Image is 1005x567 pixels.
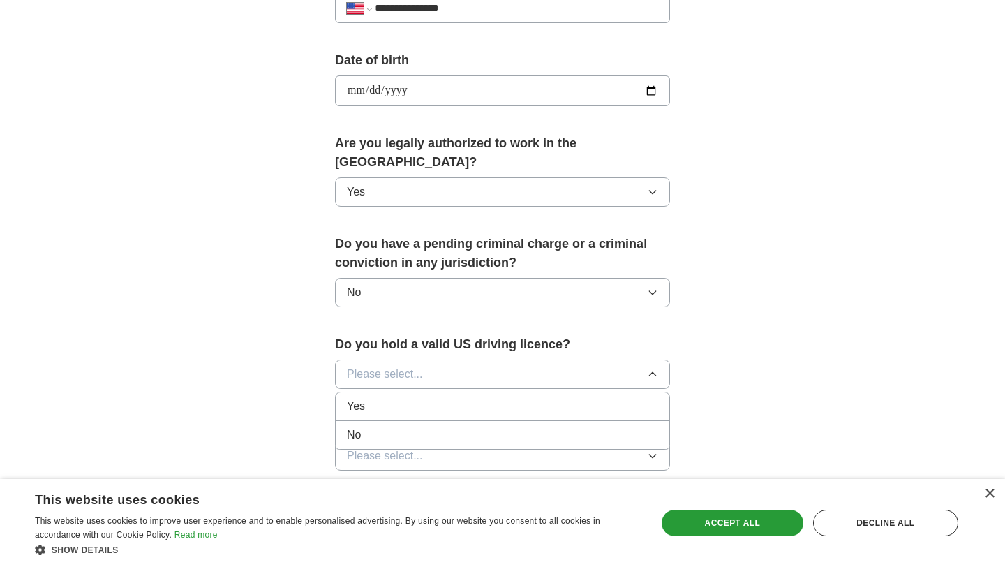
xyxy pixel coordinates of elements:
a: Read more, opens a new window [174,530,218,540]
label: Do you have a pending criminal charge or a criminal conviction in any jurisdiction? [335,235,670,272]
span: This website uses cookies to improve user experience and to enable personalised advertising. By u... [35,516,600,540]
label: Date of birth [335,51,670,70]
span: Show details [52,545,119,555]
label: Do you hold a valid US driving licence? [335,335,670,354]
span: Please select... [347,366,423,383]
span: No [347,427,361,443]
div: This website uses cookies [35,487,604,508]
button: Please select... [335,441,670,471]
button: Yes [335,177,670,207]
button: No [335,278,670,307]
div: Decline all [813,510,958,536]
button: Please select... [335,360,670,389]
span: Yes [347,398,365,415]
span: Yes [347,184,365,200]
label: Are you legally authorized to work in the [GEOGRAPHIC_DATA]? [335,134,670,172]
div: Close [984,489,995,499]
span: No [347,284,361,301]
div: Show details [35,543,639,557]
div: Accept all [662,510,803,536]
span: Please select... [347,448,423,464]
